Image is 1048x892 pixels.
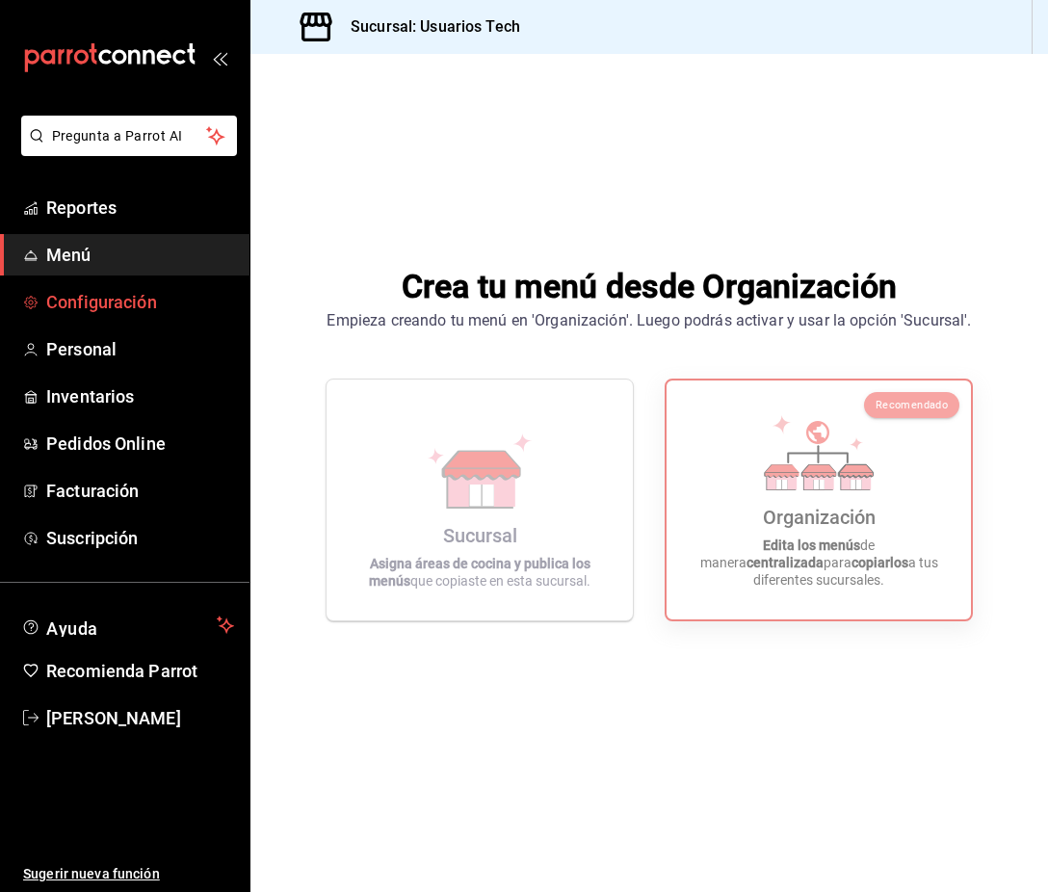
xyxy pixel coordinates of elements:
strong: copiarlos [851,555,908,570]
p: de manera para a tus diferentes sucursales. [690,537,948,589]
button: open_drawer_menu [212,50,227,66]
h3: Sucursal: Usuarios Tech [335,15,520,39]
button: Pregunta a Parrot AI [21,116,237,156]
strong: centralizada [747,555,824,570]
span: Pedidos Online [46,431,234,457]
span: Configuración [46,289,234,315]
span: [PERSON_NAME] [46,705,234,731]
span: Inventarios [46,383,234,409]
div: Empieza creando tu menú en 'Organización'. Luego podrás activar y usar la opción 'Sucursal'. [327,309,971,332]
span: Recomendado [876,399,948,411]
span: Suscripción [46,525,234,551]
span: Sugerir nueva función [23,864,234,884]
span: Recomienda Parrot [46,658,234,684]
span: Facturación [46,478,234,504]
div: Sucursal [443,524,517,547]
h1: Crea tu menú desde Organización [327,263,971,309]
span: Pregunta a Parrot AI [52,126,207,146]
span: Menú [46,242,234,268]
strong: Edita los menús [763,538,860,553]
span: Ayuda [46,614,209,637]
a: Pregunta a Parrot AI [13,140,237,160]
strong: Asigna áreas de cocina y publica los menús [369,556,590,589]
span: Personal [46,336,234,362]
div: Organización [763,506,876,529]
p: que copiaste en esta sucursal. [350,555,610,590]
span: Reportes [46,195,234,221]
